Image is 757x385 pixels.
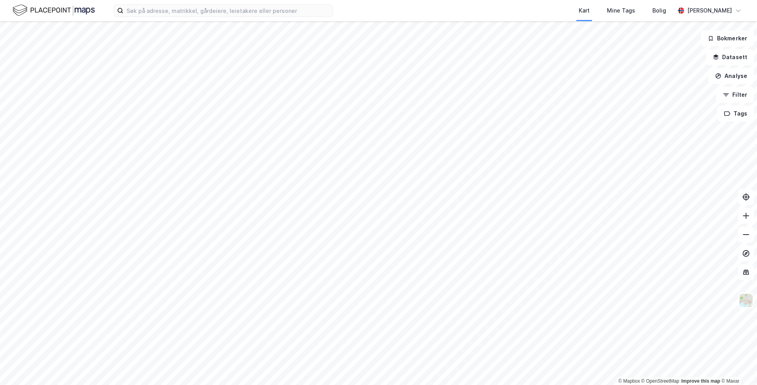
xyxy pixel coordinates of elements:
[618,378,640,384] a: Mapbox
[708,68,754,84] button: Analyse
[579,6,590,15] div: Kart
[652,6,666,15] div: Bolig
[641,378,679,384] a: OpenStreetMap
[718,347,757,385] iframe: Chat Widget
[13,4,95,17] img: logo.f888ab2527a4732fd821a326f86c7f29.svg
[687,6,732,15] div: [PERSON_NAME]
[717,106,754,121] button: Tags
[706,49,754,65] button: Datasett
[607,6,635,15] div: Mine Tags
[716,87,754,103] button: Filter
[739,293,753,308] img: Z
[681,378,720,384] a: Improve this map
[123,5,333,16] input: Søk på adresse, matrikkel, gårdeiere, leietakere eller personer
[701,31,754,46] button: Bokmerker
